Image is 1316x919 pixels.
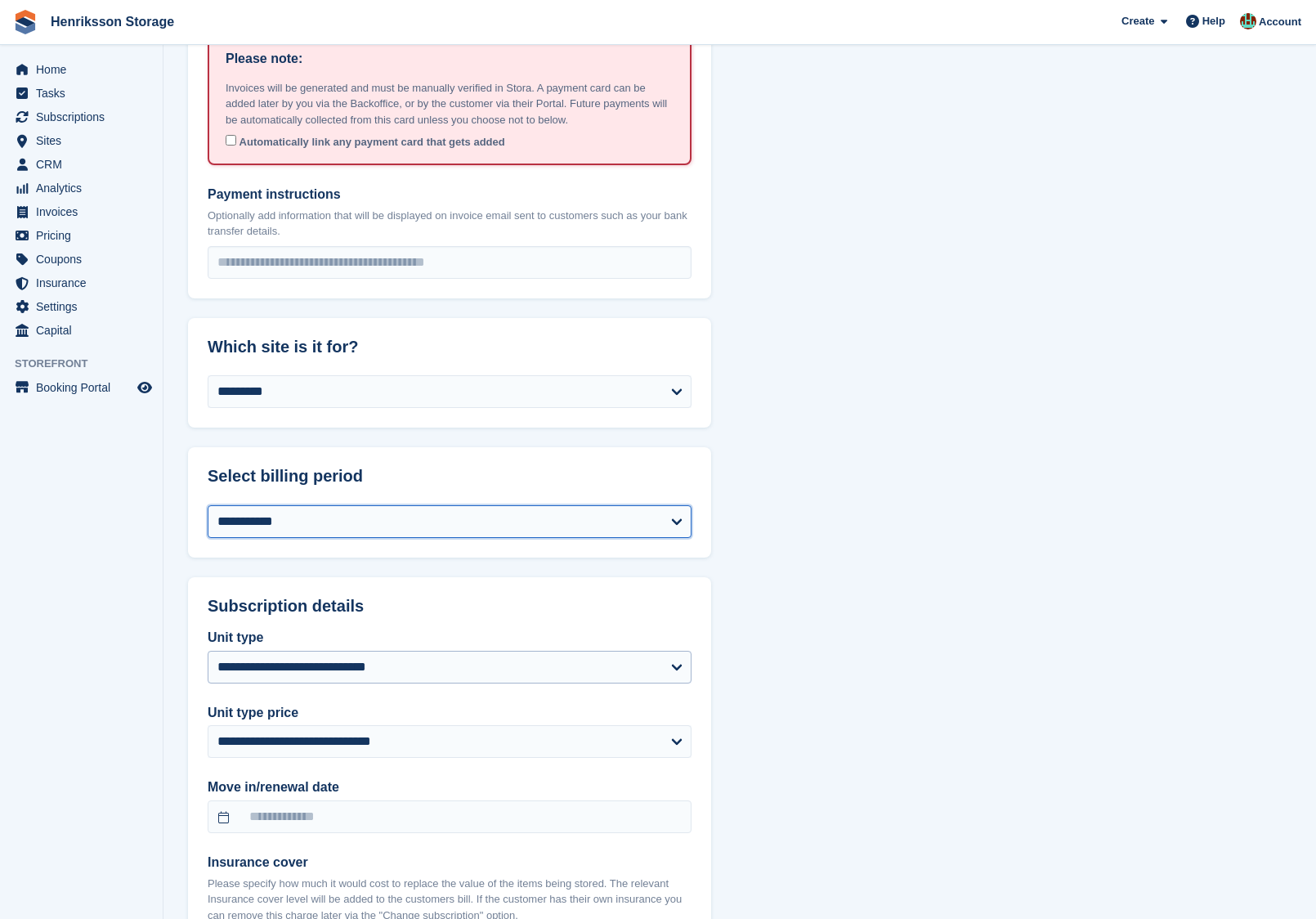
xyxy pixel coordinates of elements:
label: Unit type price [208,703,692,723]
h1: Please note: [226,49,302,69]
h2: Which site is it for? [208,338,692,356]
span: Insurance [36,271,134,294]
a: menu [8,224,154,247]
span: Home [36,58,134,81]
a: menu [8,129,154,152]
a: menu [8,153,154,176]
a: menu [8,82,154,105]
label: Unit type [208,628,692,648]
span: Create [1121,13,1154,29]
label: Insurance cover [208,853,692,872]
span: Booking Portal [36,376,134,399]
span: Pricing [36,224,134,247]
span: CRM [36,153,134,176]
span: Storefront [15,356,163,372]
span: Coupons [36,248,134,271]
span: Analytics [36,177,134,199]
span: Help [1202,13,1225,29]
p: Optionally add information that will be displayed on invoice email sent to customers such as your... [208,208,692,240]
a: Preview store [135,378,154,397]
span: Subscriptions [36,105,134,128]
a: menu [8,177,154,199]
span: Automatically link any payment card that gets added [239,136,505,148]
a: menu [8,58,154,81]
a: menu [8,248,154,271]
a: menu [8,200,154,223]
label: Move in/renewal date [208,778,692,797]
span: Invoices [36,200,134,223]
h2: Subscription details [208,597,692,616]
a: menu [8,376,154,399]
a: menu [8,271,154,294]
img: Isak Martinelle [1240,13,1256,29]
img: stora-icon-8386f47178a22dfd0bd8f6a31ec36ba5ce8667c1dd55bd0f319d3a0aa187defe.svg [13,10,38,34]
span: Tasks [36,82,134,105]
h2: Select billing period [208,467,692,486]
a: menu [8,105,154,128]
a: menu [8,295,154,318]
label: Payment instructions [208,185,692,204]
a: menu [8,319,154,342]
span: Capital [36,319,134,342]
span: Settings [36,295,134,318]
a: Henriksson Storage [44,8,181,35]
span: Account [1259,14,1301,30]
p: Invoices will be generated and must be manually verified in Stora. A payment card can be added la... [226,80,674,128]
span: Sites [36,129,134,152]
